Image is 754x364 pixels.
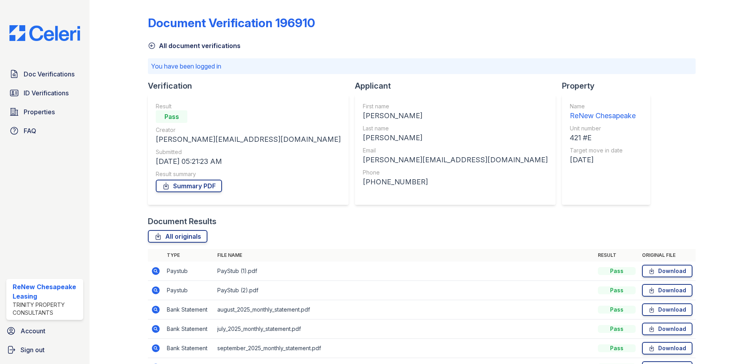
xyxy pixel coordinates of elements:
td: Paystub [164,281,214,300]
a: FAQ [6,123,83,139]
a: Download [642,303,692,316]
div: Last name [363,124,548,132]
div: ReNew Chesapeake [570,110,636,121]
div: Result [156,102,341,110]
div: Applicant [355,80,562,91]
span: ID Verifications [24,88,69,98]
div: Creator [156,126,341,134]
span: Account [21,326,45,336]
a: Download [642,342,692,355]
div: [DATE] 05:21:23 AM [156,156,341,167]
td: Bank Statement [164,319,214,339]
td: PayStub (1).pdf [214,262,595,281]
a: All originals [148,230,207,243]
th: Original file [639,249,696,262]
img: CE_Logo_Blue-a8612792a0a2168367f1c8372b55b34899dd931a85d93a1a3d3e32e68fde9ad4.png [3,25,86,41]
a: ID Verifications [6,85,83,101]
div: Email [363,147,548,154]
span: Sign out [21,345,45,355]
div: Result summary [156,170,341,178]
a: All document verifications [148,41,241,50]
td: august_2025_monthly_statement.pdf [214,300,595,319]
div: Submitted [156,148,341,156]
div: Document Verification 196910 [148,16,315,30]
a: Download [642,323,692,335]
div: Target move in date [570,147,636,154]
div: Pass [598,325,636,333]
div: Pass [598,267,636,275]
a: Account [3,323,86,339]
div: [PHONE_NUMBER] [363,176,548,188]
div: 421 #E [570,132,636,143]
td: Paystub [164,262,214,281]
div: Document Results [148,216,216,227]
div: First name [363,102,548,110]
div: Unit number [570,124,636,132]
div: [DATE] [570,154,636,165]
div: Verification [148,80,355,91]
td: september_2025_monthly_statement.pdf [214,339,595,358]
div: [PERSON_NAME][EMAIL_ADDRESS][DOMAIN_NAME] [156,134,341,145]
td: Bank Statement [164,300,214,319]
div: Pass [598,306,636,314]
div: ReNew Chesapeake Leasing [13,282,80,301]
a: Sign out [3,342,86,358]
span: Doc Verifications [24,69,75,79]
a: Download [642,265,692,277]
div: [PERSON_NAME][EMAIL_ADDRESS][DOMAIN_NAME] [363,154,548,165]
a: Summary PDF [156,180,222,192]
div: Pass [156,110,187,123]
th: File name [214,249,595,262]
span: FAQ [24,126,36,136]
th: Result [595,249,639,262]
td: july_2025_monthly_statement.pdf [214,319,595,339]
th: Type [164,249,214,262]
div: Trinity Property Consultants [13,301,80,317]
div: Phone [363,169,548,176]
span: Properties [24,107,55,117]
div: [PERSON_NAME] [363,132,548,143]
div: Pass [598,344,636,352]
div: Pass [598,286,636,294]
p: You have been logged in [151,61,692,71]
td: Bank Statement [164,339,214,358]
td: PayStub (2).pdf [214,281,595,300]
a: Properties [6,104,83,120]
a: Doc Verifications [6,66,83,82]
div: Property [562,80,657,91]
div: [PERSON_NAME] [363,110,548,121]
a: Name ReNew Chesapeake [570,102,636,121]
a: Download [642,284,692,297]
div: Name [570,102,636,110]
